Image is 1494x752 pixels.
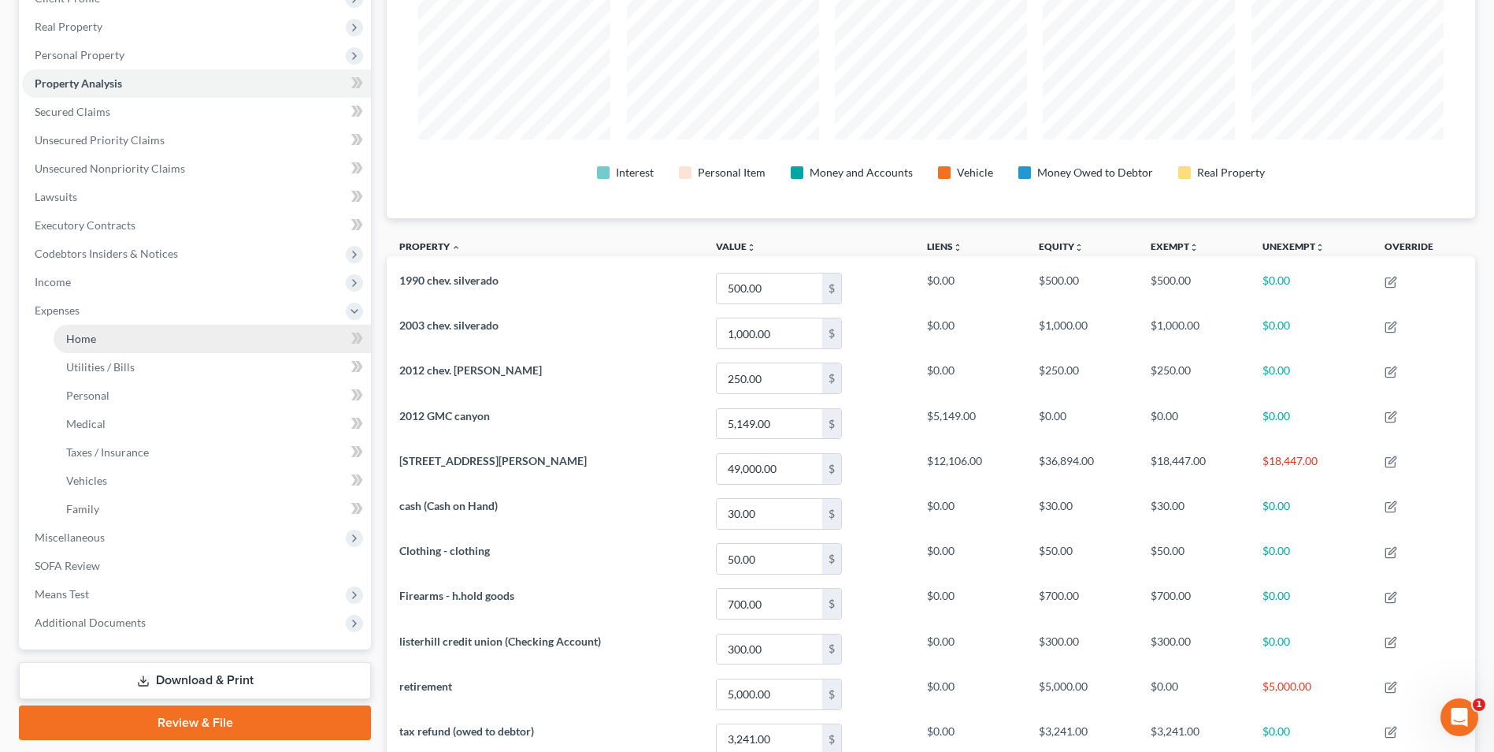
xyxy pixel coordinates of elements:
[1026,446,1138,491] td: $36,894.00
[66,445,149,459] span: Taxes / Insurance
[399,724,534,738] span: tax refund (owed to debtor)
[1138,446,1250,491] td: $18,447.00
[1315,243,1325,252] i: unfold_more
[399,635,601,648] span: listerhill credit union (Checking Account)
[914,446,1026,491] td: $12,106.00
[22,69,371,98] a: Property Analysis
[717,274,822,303] input: 0.00
[1138,356,1250,401] td: $250.00
[717,635,822,665] input: 0.00
[66,389,109,402] span: Personal
[399,499,498,512] span: cash (Cash on Hand)
[822,409,841,439] div: $
[22,154,371,183] a: Unsecured Nonpriority Claims
[1026,491,1138,536] td: $30.00
[1026,536,1138,581] td: $50.00
[747,243,756,252] i: unfold_more
[822,589,841,619] div: $
[22,98,371,126] a: Secured Claims
[927,240,962,252] a: Liensunfold_more
[66,360,135,374] span: Utilities / Bills
[19,662,371,699] a: Download & Print
[1151,240,1199,252] a: Exemptunfold_more
[22,552,371,580] a: SOFA Review
[66,474,107,487] span: Vehicles
[399,679,452,693] span: retirement
[451,243,461,252] i: expand_less
[1250,446,1372,491] td: $18,447.00
[822,679,841,709] div: $
[822,274,841,303] div: $
[822,318,841,348] div: $
[822,363,841,393] div: $
[717,318,822,348] input: 0.00
[399,274,499,287] span: 1990 chev. silverado
[698,165,766,181] div: Personal Item
[1138,491,1250,536] td: $30.00
[1473,698,1485,711] span: 1
[54,325,371,353] a: Home
[914,401,1026,446] td: $5,149.00
[1026,311,1138,356] td: $1,000.00
[35,275,71,289] span: Income
[35,530,105,544] span: Miscellaneous
[399,544,490,557] span: Clothing - clothing
[22,183,371,211] a: Lawsuits
[1250,672,1372,717] td: $5,000.00
[1189,243,1199,252] i: unfold_more
[717,544,822,574] input: 0.00
[616,165,654,181] div: Interest
[54,438,371,467] a: Taxes / Insurance
[1138,627,1250,672] td: $300.00
[35,559,100,572] span: SOFA Review
[35,303,80,317] span: Expenses
[35,133,165,147] span: Unsecured Priority Claims
[1250,536,1372,581] td: $0.00
[1039,240,1084,252] a: Equityunfold_more
[822,454,841,484] div: $
[953,243,962,252] i: unfold_more
[1138,401,1250,446] td: $0.00
[35,76,122,90] span: Property Analysis
[1250,491,1372,536] td: $0.00
[822,544,841,574] div: $
[1026,627,1138,672] td: $300.00
[914,672,1026,717] td: $0.00
[54,382,371,410] a: Personal
[22,211,371,240] a: Executory Contracts
[35,587,89,601] span: Means Test
[1250,582,1372,627] td: $0.00
[1026,356,1138,401] td: $250.00
[810,165,913,181] div: Money and Accounts
[1250,401,1372,446] td: $0.00
[399,409,490,423] span: 2012 GMC canyon
[914,311,1026,356] td: $0.00
[1037,165,1153,181] div: Money Owed to Debtor
[54,495,371,523] a: Family
[35,48,124,61] span: Personal Property
[957,165,993,181] div: Vehicle
[66,332,96,345] span: Home
[1440,698,1478,736] iframe: Intercom live chat
[717,589,822,619] input: 0.00
[1197,165,1265,181] div: Real Property
[399,240,461,252] a: Property expand_less
[1074,243,1084,252] i: unfold_more
[1026,266,1138,311] td: $500.00
[1026,582,1138,627] td: $700.00
[66,502,99,516] span: Family
[914,266,1026,311] td: $0.00
[914,536,1026,581] td: $0.00
[1138,582,1250,627] td: $700.00
[35,616,146,629] span: Additional Documents
[35,218,135,232] span: Executory Contracts
[717,363,822,393] input: 0.00
[1026,401,1138,446] td: $0.00
[54,410,371,438] a: Medical
[35,247,178,260] span: Codebtors Insiders & Notices
[717,499,822,529] input: 0.00
[35,162,185,175] span: Unsecured Nonpriority Claims
[1250,311,1372,356] td: $0.00
[35,105,110,118] span: Secured Claims
[716,240,756,252] a: Valueunfold_more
